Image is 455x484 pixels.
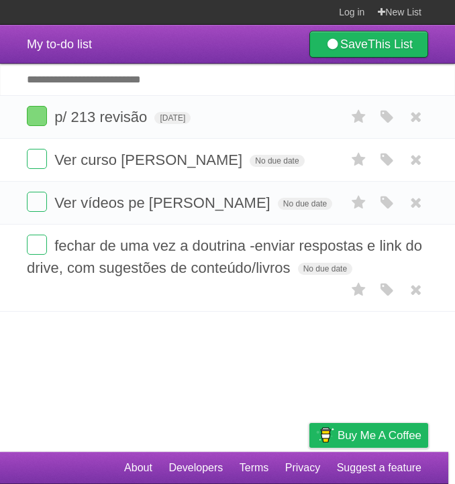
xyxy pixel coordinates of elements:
label: Done [27,192,47,212]
span: p/ 213 revisão [54,109,150,125]
span: Ver curso [PERSON_NAME] [54,152,246,168]
span: Ver vídeos pe [PERSON_NAME] [54,194,274,211]
a: Terms [240,455,269,481]
a: Privacy [285,455,320,481]
span: Buy me a coffee [338,424,421,447]
span: No due date [250,155,304,167]
label: Star task [346,149,372,171]
span: No due date [278,198,332,210]
b: This List [368,38,413,51]
label: Done [27,235,47,255]
label: Done [27,106,47,126]
a: Developers [168,455,223,481]
img: Buy me a coffee [316,424,334,446]
span: fechar de uma vez a doutrina -enviar respostas e link do drive, com sugestões de conteúdo/livros [27,237,422,276]
label: Done [27,149,47,169]
label: Star task [346,106,372,128]
a: SaveThis List [309,31,428,58]
span: [DATE] [154,112,191,124]
label: Star task [346,279,372,301]
span: No due date [298,263,352,275]
a: Suggest a feature [337,455,421,481]
a: About [124,455,152,481]
label: Star task [346,192,372,214]
span: My to-do list [27,38,92,51]
a: Buy me a coffee [309,423,428,448]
